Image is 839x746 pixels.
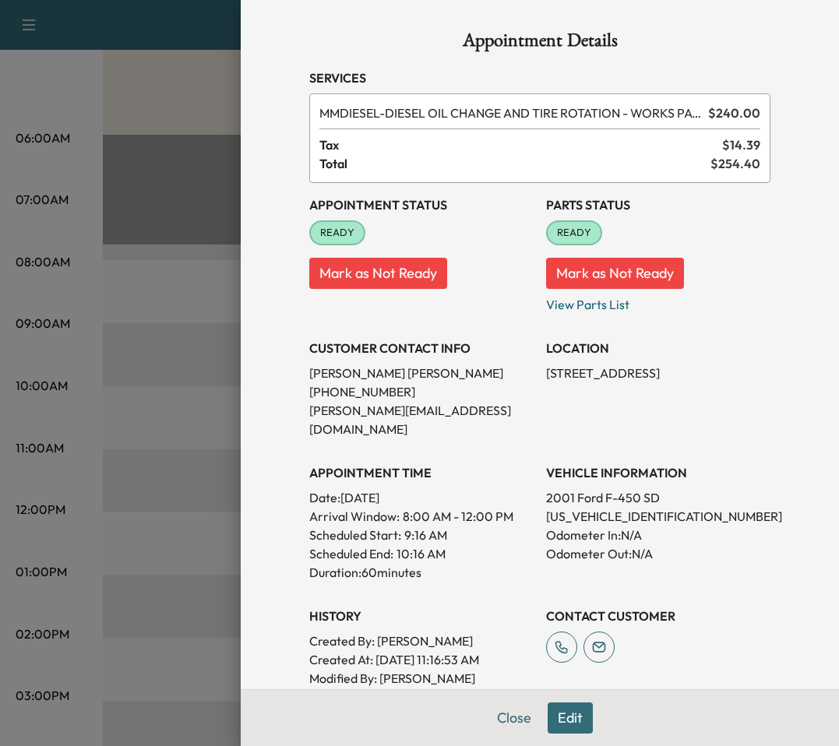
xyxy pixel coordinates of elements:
[546,195,770,214] h3: Parts Status
[309,382,534,401] p: [PHONE_NUMBER]
[546,544,770,563] p: Odometer Out: N/A
[710,154,760,173] span: $ 254.40
[548,702,593,734] button: Edit
[319,104,702,122] span: DIESEL OIL CHANGE AND TIRE ROTATION - WORKS PACKAGE
[548,225,601,241] span: READY
[309,544,393,563] p: Scheduled End:
[309,258,447,289] button: Mark as Not Ready
[309,688,534,706] p: Modified At : [DATE] 2:42:45 PM
[397,544,446,563] p: 10:16 AM
[546,258,684,289] button: Mark as Not Ready
[309,339,534,357] h3: CUSTOMER CONTACT INFO
[319,135,722,154] span: Tax
[309,650,534,669] p: Created At : [DATE] 11:16:53 AM
[546,507,770,526] p: [US_VEHICLE_IDENTIFICATION_NUMBER]
[546,364,770,382] p: [STREET_ADDRESS]
[487,702,541,734] button: Close
[309,31,770,56] h1: Appointment Details
[722,135,760,154] span: $ 14.39
[546,339,770,357] h3: LOCATION
[311,225,364,241] span: READY
[309,507,534,526] p: Arrival Window:
[309,195,534,214] h3: Appointment Status
[546,607,770,625] h3: CONTACT CUSTOMER
[309,526,401,544] p: Scheduled Start:
[309,669,534,688] p: Modified By : [PERSON_NAME]
[546,289,770,314] p: View Parts List
[309,463,534,482] h3: APPOINTMENT TIME
[309,488,534,507] p: Date: [DATE]
[319,154,710,173] span: Total
[546,526,770,544] p: Odometer In: N/A
[309,364,534,382] p: [PERSON_NAME] [PERSON_NAME]
[404,526,447,544] p: 9:16 AM
[708,104,760,122] span: $ 240.00
[309,69,770,87] h3: Services
[309,563,534,582] p: Duration: 60 minutes
[309,401,534,438] p: [PERSON_NAME][EMAIL_ADDRESS][DOMAIN_NAME]
[309,632,534,650] p: Created By : [PERSON_NAME]
[546,488,770,507] p: 2001 Ford F-450 SD
[546,463,770,482] h3: VEHICLE INFORMATION
[309,607,534,625] h3: History
[403,507,513,526] span: 8:00 AM - 12:00 PM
